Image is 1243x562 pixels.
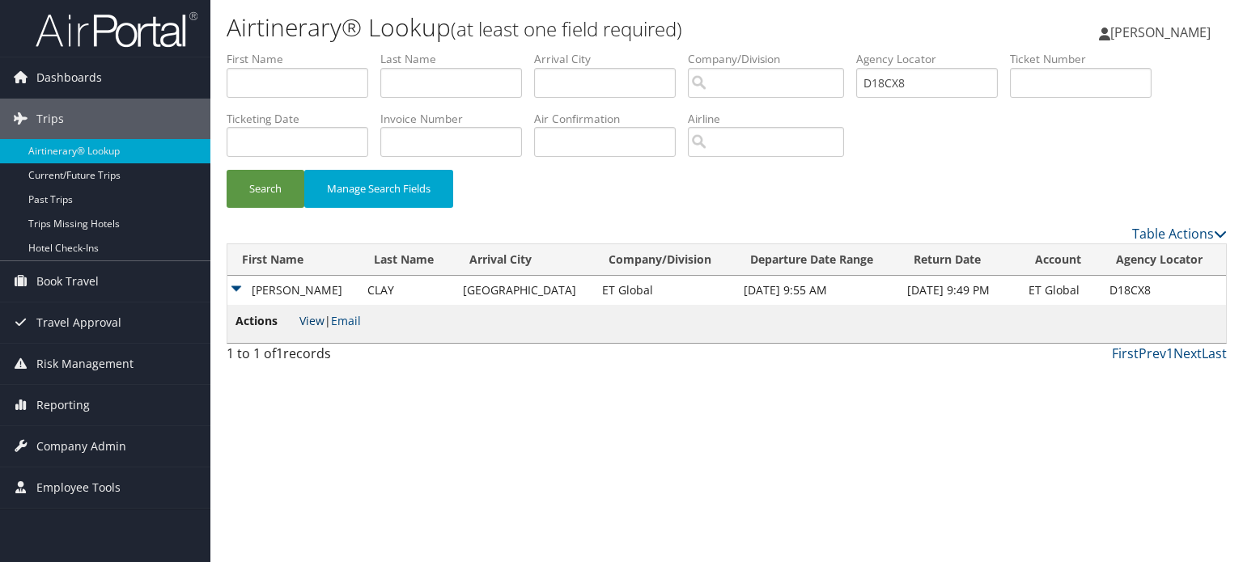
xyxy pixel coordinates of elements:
h1: Airtinerary® Lookup [227,11,893,44]
th: Company/Division [594,244,736,276]
th: Return Date: activate to sort column ascending [899,244,1020,276]
a: [PERSON_NAME] [1099,8,1227,57]
th: Account: activate to sort column ascending [1020,244,1101,276]
span: Travel Approval [36,302,121,343]
span: Reporting [36,385,90,425]
td: [DATE] 9:55 AM [736,276,899,305]
th: First Name: activate to sort column ascending [227,244,359,276]
span: Trips [36,99,64,139]
span: [PERSON_NAME] [1110,23,1211,41]
span: Employee Tools [36,467,121,508]
a: 1 [1166,344,1173,362]
td: [DATE] 9:49 PM [899,276,1020,305]
span: Actions [235,312,296,330]
td: ET Global [594,276,736,305]
td: D18CX8 [1101,276,1226,305]
label: First Name [227,51,380,67]
span: Company Admin [36,426,126,467]
span: Book Travel [36,261,99,302]
button: Manage Search Fields [304,170,453,208]
th: Departure Date Range: activate to sort column ascending [736,244,899,276]
td: CLAY [359,276,455,305]
a: Next [1173,344,1202,362]
a: Table Actions [1132,225,1227,243]
button: Search [227,170,304,208]
label: Ticketing Date [227,111,380,127]
label: Airline [688,111,856,127]
label: Arrival City [534,51,688,67]
a: Last [1202,344,1227,362]
span: | [299,313,361,328]
label: Invoice Number [380,111,534,127]
th: Agency Locator: activate to sort column ascending [1101,244,1226,276]
a: Email [331,313,361,328]
td: ET Global [1020,276,1101,305]
span: Dashboards [36,57,102,98]
label: Ticket Number [1010,51,1164,67]
td: [PERSON_NAME] [227,276,359,305]
label: Last Name [380,51,534,67]
label: Agency Locator [856,51,1010,67]
td: [GEOGRAPHIC_DATA] [455,276,594,305]
span: Risk Management [36,344,134,384]
img: airportal-logo.png [36,11,197,49]
label: Company/Division [688,51,856,67]
small: (at least one field required) [451,15,682,42]
label: Air Confirmation [534,111,688,127]
div: 1 to 1 of records [227,344,459,371]
span: 1 [276,344,283,362]
th: Last Name: activate to sort column ascending [359,244,455,276]
a: First [1112,344,1139,362]
th: Arrival City: activate to sort column ascending [455,244,594,276]
a: View [299,313,325,328]
a: Prev [1139,344,1166,362]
